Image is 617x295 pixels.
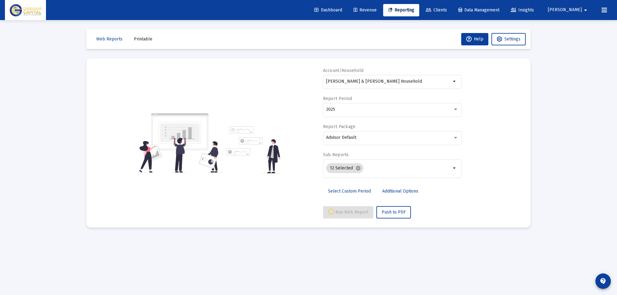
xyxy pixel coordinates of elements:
span: Printable [134,36,152,42]
mat-icon: contact_support [599,277,607,285]
img: reporting-alt [226,126,280,173]
mat-icon: arrow_drop_down [451,164,458,172]
a: Data Management [453,4,504,16]
label: Report Period [323,96,352,101]
span: 2025 [326,107,335,112]
span: [PERSON_NAME] [548,7,582,13]
span: Help [466,36,483,42]
span: Advisor Default [326,135,356,140]
a: Clients [421,4,452,16]
span: Dashboard [314,7,342,13]
button: [PERSON_NAME] [540,4,597,16]
span: Run Web Report [328,210,368,215]
mat-icon: cancel [355,165,361,171]
mat-chip-list: Selection [326,162,451,174]
span: Additional Options [382,189,418,194]
label: Account/Household [323,68,364,73]
button: Run Web Report [323,206,373,218]
span: Web Reports [96,36,122,42]
span: Reporting [388,7,414,13]
button: Help [461,33,488,45]
label: Sub Reports [323,152,349,157]
span: Insights [511,7,534,13]
button: Printable [129,33,157,45]
button: Settings [491,33,526,45]
img: Dashboard [10,4,41,16]
input: Search or select an account or household [326,79,451,84]
a: Dashboard [309,4,347,16]
span: Select Custom Period [328,189,371,194]
mat-icon: arrow_drop_down [582,4,589,16]
a: Insights [506,4,539,16]
img: reporting [138,112,223,173]
button: Push to PDF [376,206,411,218]
a: Reporting [383,4,419,16]
span: Clients [426,7,447,13]
mat-chip: 12 Selected [326,163,363,173]
button: Web Reports [91,33,127,45]
mat-icon: arrow_drop_down [451,78,458,85]
label: Report Package [323,124,356,129]
span: Push to PDF [382,210,406,215]
span: Revenue [354,7,377,13]
span: Data Management [458,7,499,13]
span: Settings [504,36,520,42]
a: Revenue [349,4,382,16]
